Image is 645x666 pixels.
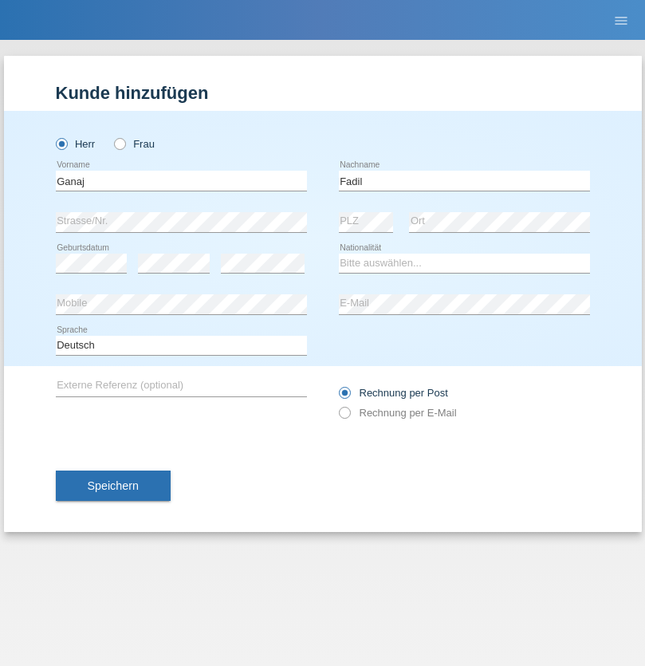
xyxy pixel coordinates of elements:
[339,407,457,419] label: Rechnung per E-Mail
[114,138,155,150] label: Frau
[605,15,637,25] a: menu
[56,471,171,501] button: Speichern
[339,387,349,407] input: Rechnung per Post
[613,13,629,29] i: menu
[56,138,96,150] label: Herr
[56,83,590,103] h1: Kunde hinzufügen
[114,138,124,148] input: Frau
[56,138,66,148] input: Herr
[339,387,448,399] label: Rechnung per Post
[339,407,349,427] input: Rechnung per E-Mail
[88,479,139,492] span: Speichern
